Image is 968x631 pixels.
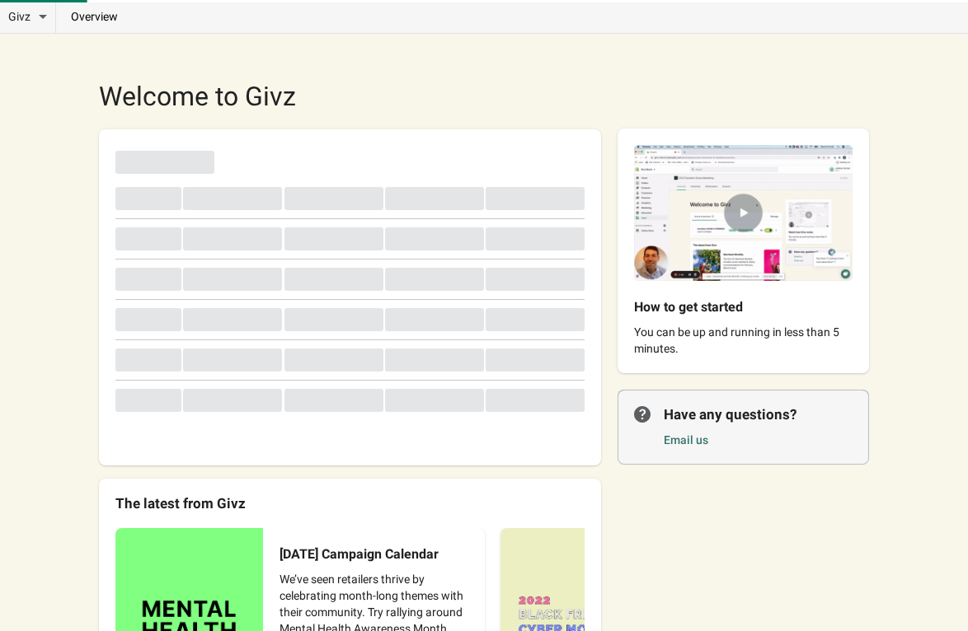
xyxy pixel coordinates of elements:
[634,297,826,317] h2: How to get started
[115,495,585,512] div: The latest from Givz
[8,8,31,25] span: Givz
[634,324,853,357] p: You can be up and running in less than 5 minutes.
[56,8,133,25] p: overview
[280,545,442,564] h2: [DATE] Campaign Calendar
[664,404,853,424] p: Have any questions?
[99,138,601,412] div: Page loading
[618,129,869,297] img: de22701b3f454b70bb084da32b4ae3d0-1644416428799-with-play.gif
[664,433,708,446] a: Email us
[99,83,601,110] div: Welcome to Givz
